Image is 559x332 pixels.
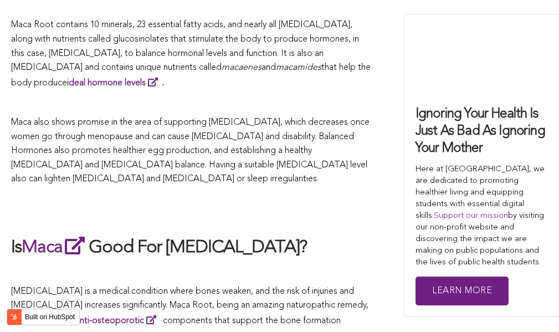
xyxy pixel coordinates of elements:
span: macamides [276,63,321,72]
a: Learn More [416,277,509,306]
h2: Is Good For [MEDICAL_DATA]? [11,234,371,260]
label: Built on HubSpot [20,310,79,324]
a: ideal hormone levels [67,79,162,88]
img: HubSpot sprocket logo [7,310,20,324]
span: that help the body produce [11,63,371,88]
strong: . [67,79,164,88]
a: active anti-osteoporotic [50,316,161,325]
span: macaenes [222,63,261,72]
span: and [261,63,276,72]
iframe: Chat Widget [504,279,559,332]
button: Built on HubSpot [7,309,80,325]
span: Maca Root contains 10 minerals, 23 essential fatty acids, and nearly all [MEDICAL_DATA], along wi... [11,21,359,72]
span: Maca also shows promise in the area of supporting [MEDICAL_DATA], which decreases once women go t... [11,118,370,183]
a: Maca [22,239,89,257]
